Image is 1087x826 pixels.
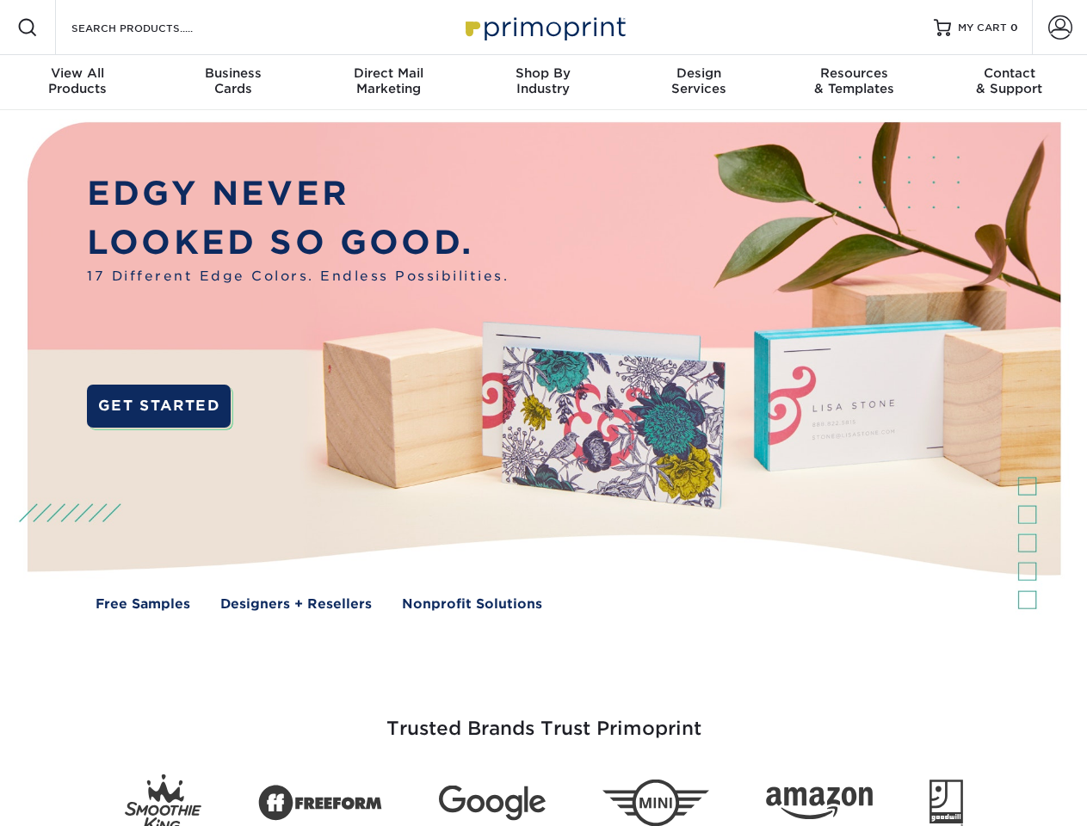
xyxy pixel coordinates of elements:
a: Nonprofit Solutions [402,595,542,614]
div: & Support [932,65,1087,96]
span: Resources [776,65,931,81]
a: BusinessCards [155,55,310,110]
div: Cards [155,65,310,96]
span: Design [621,65,776,81]
span: Direct Mail [311,65,466,81]
img: Goodwill [930,780,963,826]
a: Contact& Support [932,55,1087,110]
p: EDGY NEVER [87,170,509,219]
p: LOOKED SO GOOD. [87,219,509,268]
span: 17 Different Edge Colors. Endless Possibilities. [87,267,509,287]
span: Shop By [466,65,621,81]
div: Marketing [311,65,466,96]
a: GET STARTED [87,385,231,428]
a: DesignServices [621,55,776,110]
span: MY CART [958,21,1007,35]
a: Resources& Templates [776,55,931,110]
a: Designers + Resellers [220,595,372,614]
a: Shop ByIndustry [466,55,621,110]
h3: Trusted Brands Trust Primoprint [40,676,1047,761]
a: Direct MailMarketing [311,55,466,110]
img: Primoprint [458,9,630,46]
a: Free Samples [96,595,190,614]
div: Industry [466,65,621,96]
span: Contact [932,65,1087,81]
span: Business [155,65,310,81]
img: Google [439,786,546,821]
div: Services [621,65,776,96]
div: & Templates [776,65,931,96]
span: 0 [1010,22,1018,34]
input: SEARCH PRODUCTS..... [70,17,238,38]
img: Amazon [766,787,873,820]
